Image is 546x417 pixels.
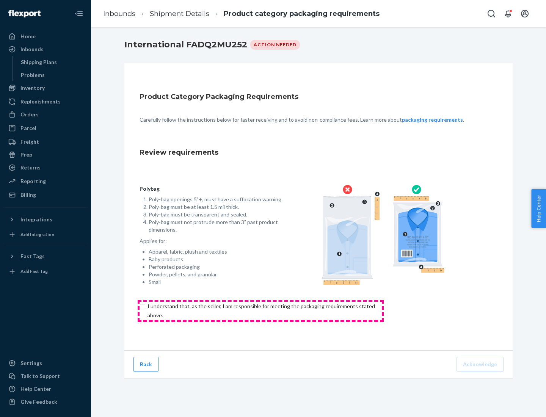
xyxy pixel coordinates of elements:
[20,252,45,260] div: Fast Tags
[133,357,158,372] button: Back
[402,116,463,124] button: packaging requirements
[500,6,516,21] button: Open notifications
[149,218,286,234] li: Poly-bag must not protrude more than 3” past product dimensions.
[149,248,286,256] li: Apparel, fabric, plush and textiles
[5,396,86,408] button: Give Feedback
[17,56,87,68] a: Shipping Plans
[103,9,135,18] a: Inbounds
[20,177,46,185] div: Reporting
[20,398,57,406] div: Give Feedback
[5,265,86,277] a: Add Fast Tag
[5,43,86,55] a: Inbounds
[21,71,45,79] div: Problems
[21,58,57,66] div: Shipping Plans
[5,30,86,42] a: Home
[20,138,39,146] div: Freight
[149,271,286,278] li: Powder, pellets, and granular
[5,175,86,187] a: Reporting
[20,151,32,158] div: Prep
[149,278,286,286] li: Small
[140,142,456,164] div: Review requirements
[5,357,86,369] a: Settings
[20,385,51,393] div: Help Center
[5,149,86,161] a: Prep
[5,213,86,226] button: Integrations
[322,185,444,285] img: polybag.ac92ac876edd07edd96c1eaacd328395.png
[224,9,380,18] a: Product category packaging requirements
[97,3,386,25] ol: breadcrumbs
[150,9,209,18] a: Shipment Details
[517,6,532,21] button: Open account menu
[140,237,286,245] p: Applies for:
[149,211,286,218] li: Poly-bag must be transparent and sealed.
[5,383,86,395] a: Help Center
[531,189,546,228] button: Help Center
[20,372,60,380] div: Talk to Support
[5,250,86,262] button: Fast Tags
[124,39,247,51] h2: International FADQ2MU252
[20,124,36,132] div: Parcel
[20,111,39,118] div: Orders
[20,164,41,171] div: Returns
[140,185,286,193] p: Polybag
[20,231,54,238] div: Add Integration
[20,98,61,105] div: Replenishments
[149,196,286,203] li: Poly-bag openings 5”+, must have a suffocation warning.
[250,40,300,49] div: Action needed
[17,69,87,81] a: Problems
[149,203,286,211] li: Poly-bag must be at least 1.5 mil thick.
[20,191,36,199] div: Billing
[5,108,86,121] a: Orders
[20,216,52,223] div: Integrations
[484,6,499,21] button: Open Search Box
[5,370,86,382] a: Talk to Support
[5,96,86,108] a: Replenishments
[5,229,86,241] a: Add Integration
[5,82,86,94] a: Inventory
[5,189,86,201] a: Billing
[20,359,42,367] div: Settings
[149,263,286,271] li: Perforated packaging
[20,45,44,53] div: Inbounds
[5,136,86,148] a: Freight
[140,93,497,101] h1: Product Category Packaging Requirements
[20,268,48,274] div: Add Fast Tag
[149,256,286,263] li: Baby products
[5,122,86,134] a: Parcel
[457,357,504,372] button: Acknowledge
[71,6,86,21] button: Close Navigation
[20,84,45,92] div: Inventory
[140,116,497,124] p: Carefully follow the instructions below for faster receiving and to avoid non-compliance fees. Le...
[5,161,86,174] a: Returns
[8,10,41,17] img: Flexport logo
[20,33,36,40] div: Home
